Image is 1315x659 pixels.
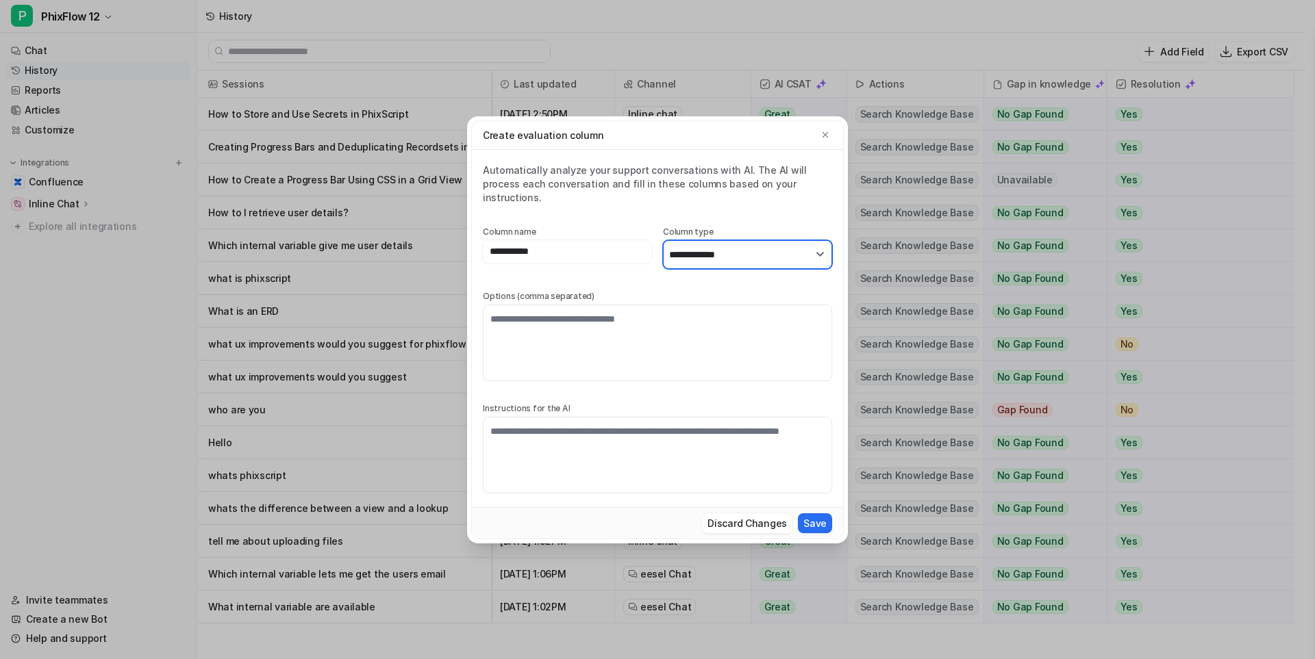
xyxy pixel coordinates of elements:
[483,164,832,205] div: Automatically analyze your support conversations with AI. The AI will process each conversation a...
[663,227,832,237] label: Column type
[702,513,792,533] button: Discard Changes
[483,227,652,237] label: Column name
[798,513,832,533] button: Save
[483,128,603,142] p: Create evaluation column
[483,403,832,414] label: Instructions for the AI
[483,291,832,302] label: Options (comma separated)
